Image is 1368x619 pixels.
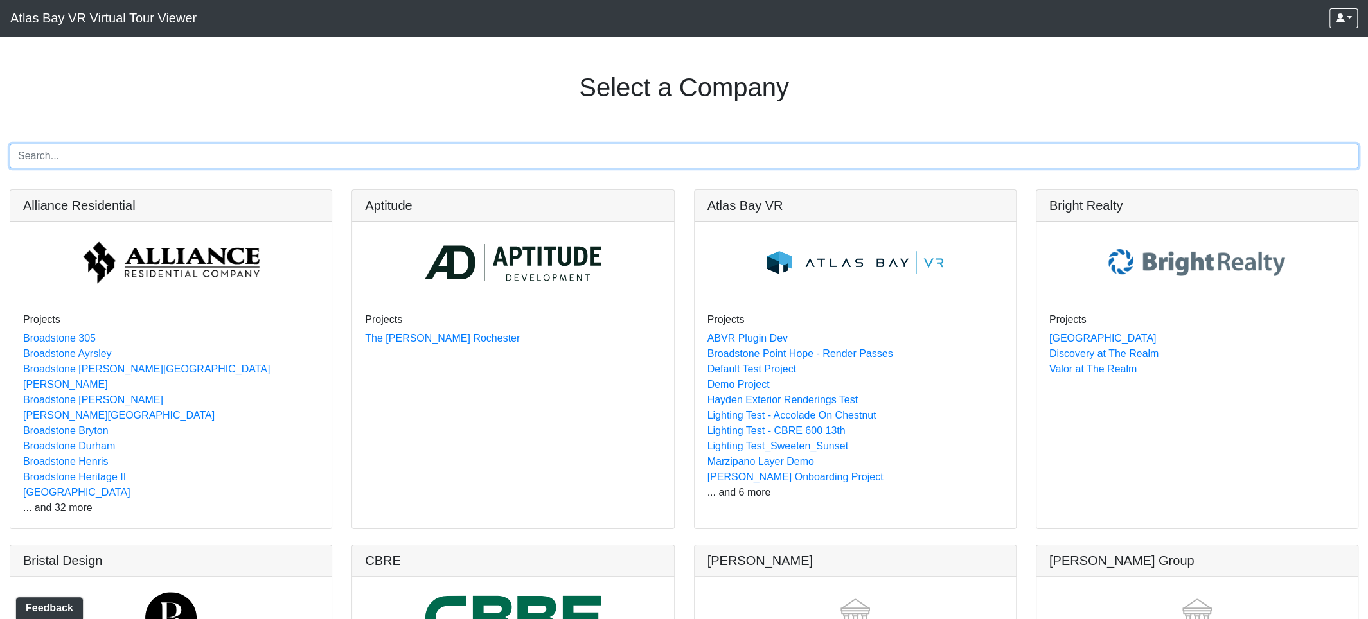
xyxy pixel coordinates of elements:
a: [GEOGRAPHIC_DATA] [23,487,130,498]
a: Hayden Exterior Renderings Test [707,394,858,405]
a: Broadstone [PERSON_NAME][GEOGRAPHIC_DATA][PERSON_NAME] [23,363,270,390]
h1: Select a Company [579,72,789,103]
a: Broadstone Point Hope - Render Passes [707,348,893,359]
a: Broadstone Durham [23,440,115,451]
a: ABVR Plugin Dev [707,333,788,344]
a: Default Test Project [707,363,796,374]
iframe: Ybug feedback widget [10,593,85,619]
a: [GEOGRAPHIC_DATA] [1049,333,1157,344]
span: Atlas Bay VR Virtual Tour Viewer [10,5,197,31]
a: [PERSON_NAME] Onboarding Project [707,471,884,482]
a: Lighting Test_Sweeten_Sunset [707,440,848,451]
a: The [PERSON_NAME] Rochester [365,333,520,344]
a: Broadstone Bryton [23,425,109,436]
a: Broadstone Henris [23,456,109,467]
a: Lighting Test - CBRE 600 13th [707,425,846,436]
input: Search [10,144,1358,168]
a: Marzipano Layer Demo [707,456,814,467]
a: Lighting Test - Accolade On Chestnut [707,410,876,421]
a: Broadstone Ayrsley [23,348,112,359]
a: Valor at The Realm [1049,363,1137,374]
a: Demo Project [707,379,770,390]
a: Broadstone [PERSON_NAME] [23,394,163,405]
a: Discovery at The Realm [1049,348,1159,359]
a: [PERSON_NAME][GEOGRAPHIC_DATA] [23,410,215,421]
a: Broadstone 305 [23,333,96,344]
a: Broadstone Heritage II [23,471,126,482]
